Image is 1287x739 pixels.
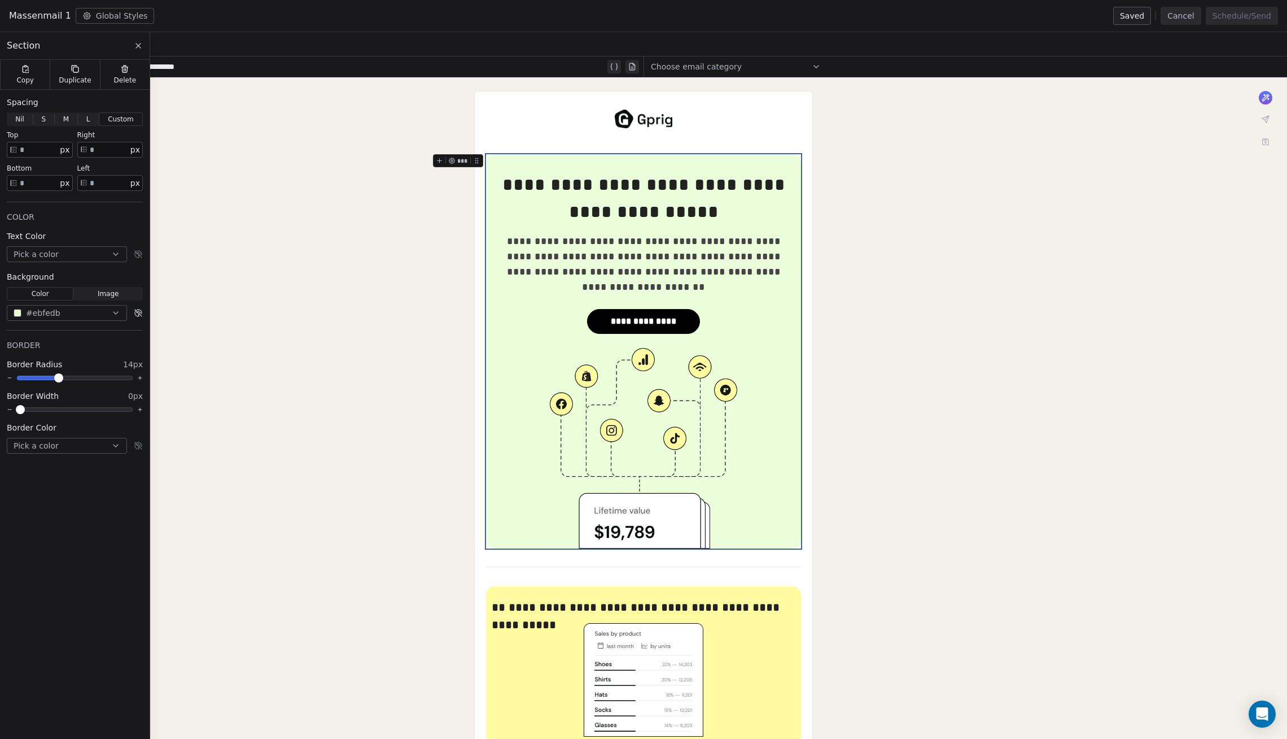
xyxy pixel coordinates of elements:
[651,61,742,72] span: Choose email category
[16,76,34,85] span: Copy
[86,114,90,124] span: L
[7,438,127,454] button: Pick a color
[1161,7,1201,25] button: Cancel
[98,289,119,299] span: Image
[41,114,46,124] span: S
[7,271,54,282] span: Background
[60,144,69,156] span: px
[59,76,91,85] span: Duplicate
[7,211,143,223] div: COLOR
[1113,7,1151,25] button: Saved
[128,390,143,402] span: 0px
[1249,701,1276,728] div: Open Intercom Messenger
[76,8,155,24] button: Global Styles
[7,231,46,242] span: Text Color
[130,144,140,156] span: px
[7,131,73,140] div: top
[7,340,143,351] div: BORDER
[114,76,137,85] span: Delete
[9,9,71,23] span: Massenmail 1
[15,114,24,124] span: Nil
[7,164,73,173] div: bottom
[7,246,127,262] button: Pick a color
[26,307,60,319] span: #ebfedb
[7,422,56,433] span: Border Color
[63,114,69,124] span: M
[7,39,40,53] span: Section
[7,305,127,321] button: #ebfedb
[7,390,59,402] span: Border Width
[7,359,62,370] span: Border Radius
[123,359,143,370] span: 14px
[7,97,38,108] span: Spacing
[77,164,143,173] div: left
[1206,7,1278,25] button: Schedule/Send
[60,177,69,189] span: px
[130,177,140,189] span: px
[77,131,143,140] div: right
